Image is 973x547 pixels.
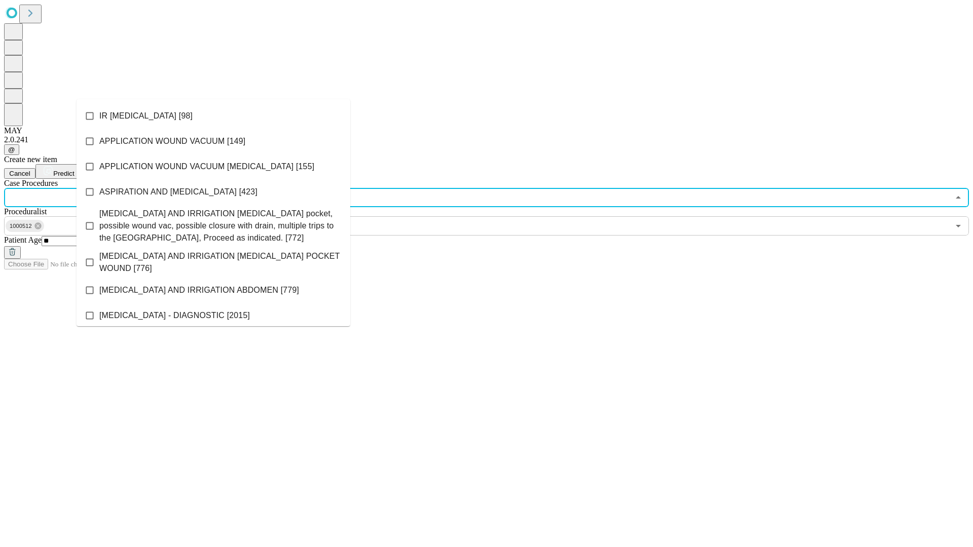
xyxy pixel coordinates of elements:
span: [MEDICAL_DATA] AND IRRIGATION ABDOMEN [779] [99,284,299,296]
div: 1000512 [6,220,44,232]
button: Cancel [4,168,35,179]
span: Patient Age [4,236,42,244]
button: Predict [35,164,82,179]
span: APPLICATION WOUND VACUUM [MEDICAL_DATA] [155] [99,161,314,173]
span: APPLICATION WOUND VACUUM [149] [99,135,245,147]
span: Scheduled Procedure [4,179,58,187]
span: [MEDICAL_DATA] AND IRRIGATION [MEDICAL_DATA] POCKET WOUND [776] [99,250,342,275]
span: Cancel [9,170,30,177]
span: IR [MEDICAL_DATA] [98] [99,110,193,122]
span: Create new item [4,155,57,164]
div: MAY [4,126,969,135]
div: 2.0.241 [4,135,969,144]
span: [MEDICAL_DATA] - DIAGNOSTIC [2015] [99,309,250,322]
button: Close [951,190,965,205]
span: [MEDICAL_DATA] AND IRRIGATION [MEDICAL_DATA] pocket, possible wound vac, possible closure with dr... [99,208,342,244]
span: Proceduralist [4,207,47,216]
span: ASPIRATION AND [MEDICAL_DATA] [423] [99,186,257,198]
button: Open [951,219,965,233]
span: @ [8,146,15,153]
button: @ [4,144,19,155]
span: Predict [53,170,74,177]
span: 1000512 [6,220,36,232]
